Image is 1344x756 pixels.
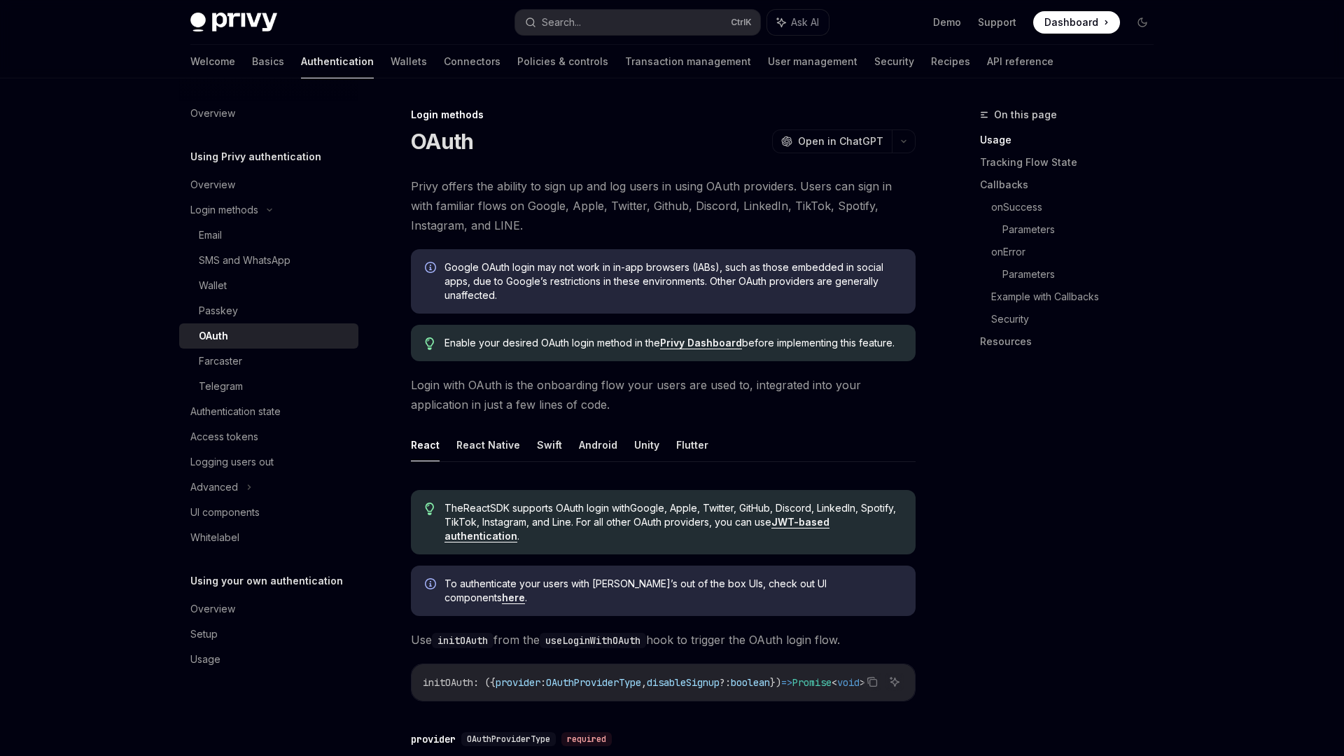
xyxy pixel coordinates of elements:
div: Authentication state [190,403,281,420]
a: here [502,591,525,604]
a: Usage [980,129,1165,151]
div: Overview [190,176,235,193]
span: Use from the hook to trigger the OAuth login flow. [411,630,916,650]
button: Ask AI [767,10,829,35]
a: Support [978,15,1016,29]
a: Basics [252,45,284,78]
button: Search...CtrlK [515,10,760,35]
a: Access tokens [179,424,358,449]
div: SMS and WhatsApp [199,252,290,269]
button: React [411,428,440,461]
div: Telegram [199,378,243,395]
button: Toggle dark mode [1131,11,1154,34]
div: Usage [190,651,220,668]
div: Access tokens [190,428,258,445]
a: Usage [179,647,358,672]
div: Email [199,227,222,244]
span: : [540,676,546,689]
span: Privy offers the ability to sign up and log users in using OAuth providers. Users can sign in wit... [411,176,916,235]
a: Tracking Flow State [980,151,1165,174]
span: OAuthProviderType [467,734,550,745]
a: Wallet [179,273,358,298]
button: Swift [537,428,562,461]
a: UI components [179,500,358,525]
span: ?: [720,676,731,689]
a: Demo [933,15,961,29]
a: Callbacks [980,174,1165,196]
span: Dashboard [1044,15,1098,29]
a: Security [874,45,914,78]
a: Parameters [1002,263,1165,286]
span: The React SDK supports OAuth login with Google, Apple, Twitter, GitHub, Discord, LinkedIn, Spotif... [444,501,902,543]
div: Search... [542,14,581,31]
button: Unity [634,428,659,461]
a: Farcaster [179,349,358,374]
button: Ask AI [885,673,904,691]
button: Open in ChatGPT [772,129,892,153]
div: Passkey [199,302,238,319]
span: Enable your desired OAuth login method in the before implementing this feature. [444,336,902,350]
a: SMS and WhatsApp [179,248,358,273]
a: Privy Dashboard [660,337,742,349]
span: , [641,676,647,689]
div: Overview [190,105,235,122]
a: Policies & controls [517,45,608,78]
a: Email [179,223,358,248]
span: provider [496,676,540,689]
div: Wallet [199,277,227,294]
div: required [561,732,612,746]
div: Whitelabel [190,529,239,546]
a: User management [768,45,857,78]
a: Overview [179,172,358,197]
img: dark logo [190,13,277,32]
div: Setup [190,626,218,643]
div: Overview [190,601,235,617]
a: Overview [179,101,358,126]
span: Login with OAuth is the onboarding flow your users are used to, integrated into your application ... [411,375,916,414]
a: Security [991,308,1165,330]
div: UI components [190,504,260,521]
span: To authenticate your users with [PERSON_NAME]’s out of the box UIs, check out UI components . [444,577,902,605]
a: Parameters [1002,218,1165,241]
div: Advanced [190,479,238,496]
a: Wallets [391,45,427,78]
span: initOAuth [423,676,473,689]
button: Flutter [676,428,708,461]
svg: Info [425,262,439,276]
div: Login methods [190,202,258,218]
span: > [860,676,865,689]
a: API reference [987,45,1053,78]
a: Overview [179,596,358,622]
a: onSuccess [991,196,1165,218]
span: < [832,676,837,689]
span: On this page [994,106,1057,123]
span: => [781,676,792,689]
div: OAuth [199,328,228,344]
span: boolean [731,676,770,689]
a: OAuth [179,323,358,349]
code: initOAuth [432,633,493,648]
a: Telegram [179,374,358,399]
button: Copy the contents from the code block [863,673,881,691]
span: Ask AI [791,15,819,29]
a: Example with Callbacks [991,286,1165,308]
a: Passkey [179,298,358,323]
a: onError [991,241,1165,263]
a: Logging users out [179,449,358,475]
a: Whitelabel [179,525,358,550]
span: }) [770,676,781,689]
svg: Tip [425,337,435,350]
h5: Using your own authentication [190,573,343,589]
code: useLoginWithOAuth [540,633,646,648]
a: Authentication state [179,399,358,424]
button: Android [579,428,617,461]
a: Setup [179,622,358,647]
span: void [837,676,860,689]
span: Ctrl K [731,17,752,28]
a: Connectors [444,45,500,78]
svg: Info [425,578,439,592]
a: Authentication [301,45,374,78]
h1: OAuth [411,129,473,154]
span: Google OAuth login may not work in in-app browsers (IABs), such as those embedded in social apps,... [444,260,902,302]
svg: Tip [425,503,435,515]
